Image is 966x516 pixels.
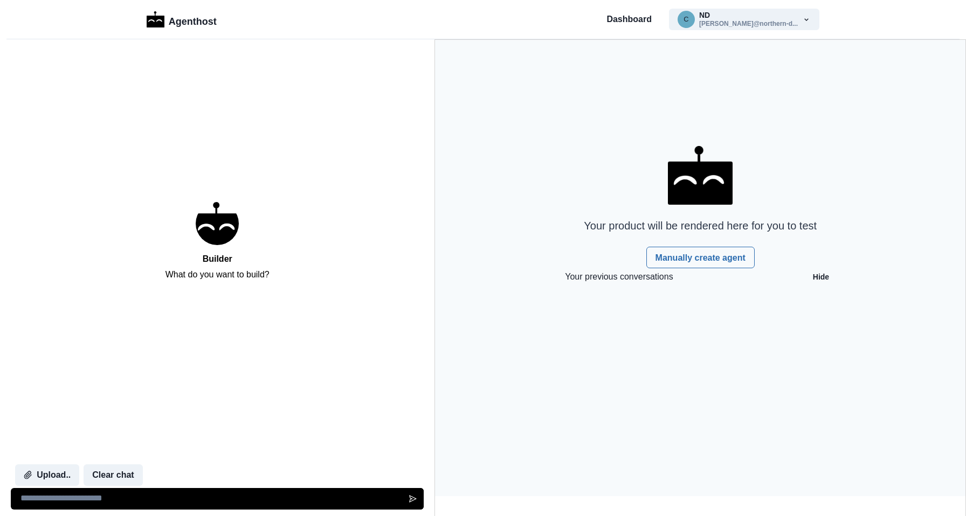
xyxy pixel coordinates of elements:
[147,11,164,27] img: Logo
[606,13,652,26] a: Dashboard
[196,202,239,245] img: Builder logo
[668,146,733,205] img: AgentHost Logo
[806,268,836,285] button: Hide
[169,10,217,29] p: Agenthost
[165,268,270,281] p: What do you want to build?
[402,488,424,510] button: Send message
[646,247,755,268] a: Manually create agent
[84,464,142,486] button: Clear chat
[15,464,79,486] button: Upload..
[584,218,817,234] p: Your product will be rendered here for you to test
[669,9,819,30] button: ciriaco@northern-dynamics.coND[PERSON_NAME]@northern-d...
[147,10,217,29] a: LogoAgenthost
[203,254,232,264] h2: Builder
[565,270,673,283] p: Your previous conversations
